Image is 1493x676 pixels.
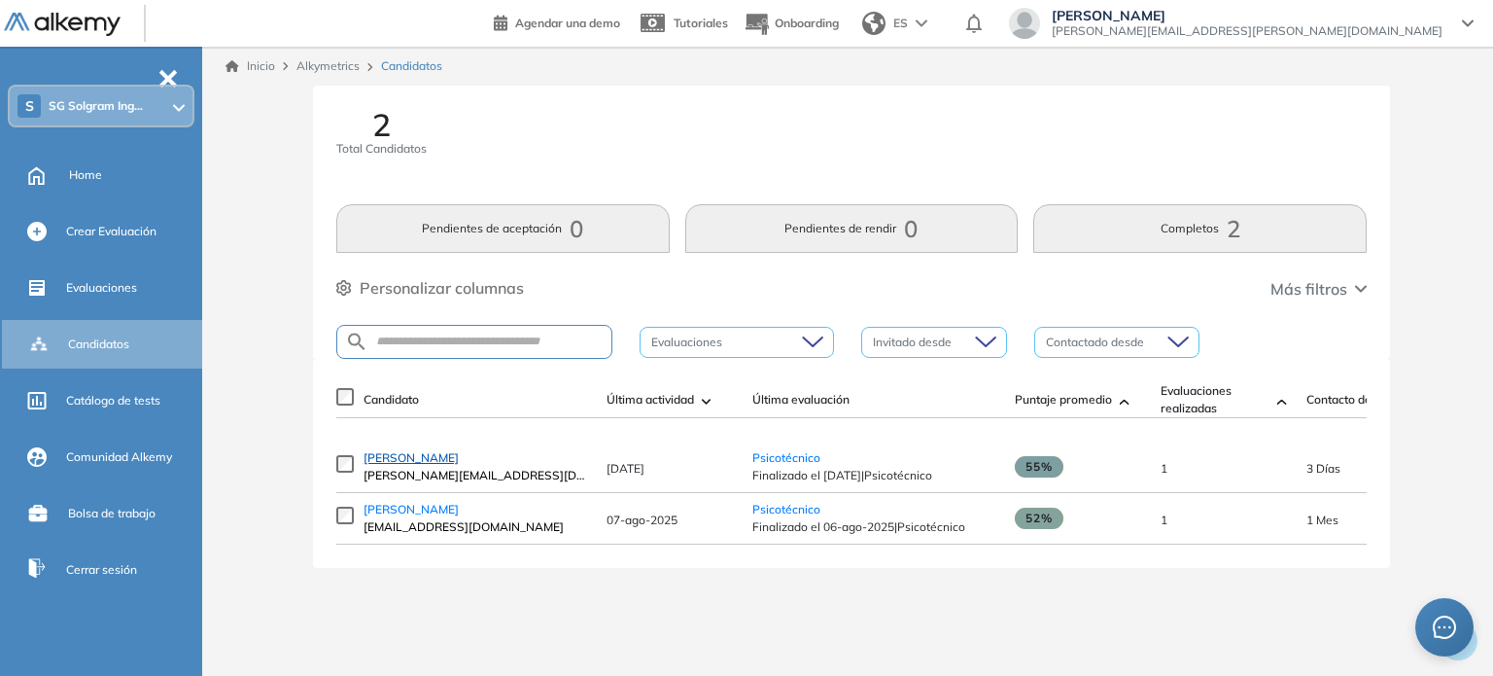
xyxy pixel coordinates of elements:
button: Personalizar columnas [336,276,524,300]
span: Puntaje promedio [1015,391,1112,409]
span: Evaluaciones [66,279,137,297]
span: [PERSON_NAME] [364,502,459,516]
button: Pendientes de aceptación0 [336,204,670,253]
a: Psicotécnico [752,502,820,516]
span: 2 [372,109,391,140]
span: Contacto desde [1306,391,1391,409]
span: 07-ago-2025 [607,513,677,527]
span: Evaluaciones realizadas [1161,382,1269,417]
img: Logo [4,13,121,37]
div: Widget de chat [1396,583,1493,676]
iframe: Chat Widget [1396,583,1493,676]
span: Candidato [364,391,419,409]
span: 11-sep-2025 [1306,461,1340,476]
span: [PERSON_NAME][EMAIL_ADDRESS][PERSON_NAME][DOMAIN_NAME] [1052,23,1442,39]
span: Agendar una demo [515,16,620,30]
img: [missing "en.ARROW_ALT" translation] [1120,399,1129,405]
button: Pendientes de rendir0 [685,204,1019,253]
span: SG Solgram Ing... [49,98,143,114]
span: Candidatos [68,336,129,353]
a: Inicio [226,57,275,75]
span: Catálogo de tests [66,392,160,409]
a: [PERSON_NAME] [364,449,587,467]
button: Más filtros [1270,277,1367,301]
span: Tutoriales [674,16,728,30]
span: Bolsa de trabajo [68,505,156,522]
img: arrow [916,19,927,27]
span: Home [69,166,102,184]
span: [PERSON_NAME] [364,450,459,465]
img: [missing "en.ARROW_ALT" translation] [702,399,712,405]
span: Crear Evaluación [66,223,156,240]
button: Completos2 [1033,204,1367,253]
span: 06-ago-2025 [1306,513,1338,527]
span: Finalizado el [DATE] | Psicotécnico [752,467,995,484]
span: Candidatos [381,57,442,75]
span: [PERSON_NAME][EMAIL_ADDRESS][DOMAIN_NAME] [364,467,587,484]
span: 1 [1161,513,1167,527]
span: 1 [1161,461,1167,476]
span: Total Candidatos [336,140,427,158]
a: Psicotécnico [752,450,820,465]
span: [DATE] [607,461,644,476]
button: Onboarding [744,3,839,45]
img: SEARCH_ALT [345,330,368,354]
span: Última actividad [607,391,694,409]
img: [missing "en.ARROW_ALT" translation] [1277,399,1287,405]
span: 55% [1015,456,1063,478]
span: S [25,98,34,114]
span: 52% [1015,508,1063,529]
span: [EMAIL_ADDRESS][DOMAIN_NAME] [364,518,587,536]
span: Alkymetrics [296,58,360,73]
span: Onboarding [775,16,839,30]
span: Cerrar sesión [66,561,137,579]
a: [PERSON_NAME] [364,501,587,518]
a: Agendar una demo [494,10,620,33]
img: world [862,12,885,35]
span: Última evaluación [752,391,850,409]
span: Comunidad Alkemy [66,448,172,466]
span: Personalizar columnas [360,276,524,300]
span: Más filtros [1270,277,1347,301]
span: [PERSON_NAME] [1052,8,1442,23]
span: ES [893,15,908,32]
span: Finalizado el 06-ago-2025 | Psicotécnico [752,518,995,536]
